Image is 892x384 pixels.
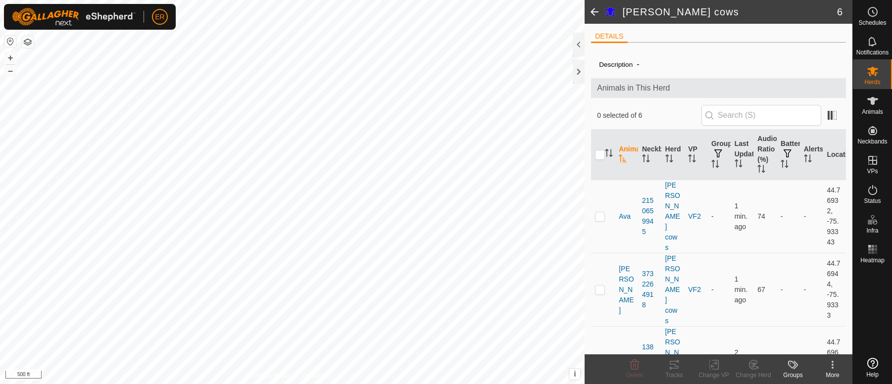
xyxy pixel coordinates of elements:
td: - [777,253,800,326]
p-sorticon: Activate to sort [642,156,650,164]
div: 1380659531 [642,342,657,384]
div: 3732264918 [642,269,657,310]
button: – [4,65,16,77]
p-sorticon: Activate to sort [804,156,812,164]
span: ER [155,12,164,22]
span: Aug 30, 2025, 11:20 AM [735,275,747,304]
span: Schedules [858,20,886,26]
th: VP [684,130,707,180]
button: + [4,52,16,64]
th: Battery [777,130,800,180]
div: Groups [773,371,813,380]
span: Herds [864,79,880,85]
a: VF2 [688,212,701,220]
span: Animals in This Herd [597,82,840,94]
div: [PERSON_NAME] cows [665,253,681,326]
th: Animal [615,130,638,180]
span: Heatmap [860,257,885,263]
div: [PERSON_NAME] cows [665,180,681,253]
span: Delete [626,372,644,379]
span: 0 selected of 6 [597,110,701,121]
div: More [813,371,852,380]
h2: [PERSON_NAME] cows [622,6,837,18]
th: Neckband [638,130,661,180]
td: - [800,180,823,253]
button: Map Layers [22,36,34,48]
th: Last Updated [731,130,754,180]
span: Neckbands [857,139,887,144]
td: 44.76944, -75.9333 [823,253,846,326]
span: - [633,56,643,72]
span: VPs [867,168,878,174]
span: Status [864,198,881,204]
a: Contact Us [302,371,331,380]
div: Tracks [654,371,694,380]
div: Change Herd [734,371,773,380]
th: Alerts [800,130,823,180]
td: - [777,180,800,253]
p-sorticon: Activate to sort [735,161,743,169]
button: Reset Map [4,36,16,48]
p-sorticon: Activate to sort [757,166,765,174]
span: Notifications [856,49,889,55]
button: i [569,369,580,380]
span: i [574,370,576,378]
span: 74 [757,212,765,220]
p-sorticon: Activate to sort [688,156,696,164]
td: 44.76932, -75.93343 [823,180,846,253]
th: Groups [707,130,731,180]
a: Privacy Policy [253,371,291,380]
span: Animals [862,109,883,115]
p-sorticon: Activate to sort [619,156,627,164]
p-sorticon: Activate to sort [665,156,673,164]
span: Help [866,372,879,378]
p-sorticon: Activate to sort [605,150,613,158]
span: Aug 30, 2025, 11:20 AM [735,202,747,231]
th: Herd [661,130,685,180]
img: Gallagher Logo [12,8,136,26]
th: Location [823,130,846,180]
td: - [707,253,731,326]
span: [PERSON_NAME] [619,264,634,316]
span: 6 [837,4,842,19]
p-sorticon: Activate to sort [711,161,719,169]
label: Description [599,61,633,68]
span: Ava [619,211,631,222]
span: Cali21 [619,352,634,373]
span: Infra [866,228,878,234]
span: 67 [757,286,765,293]
li: DETAILS [591,31,627,43]
span: Aug 30, 2025, 11:20 AM [735,348,747,377]
div: Change VP [694,371,734,380]
td: - [707,180,731,253]
input: Search (S) [701,105,821,126]
td: - [800,253,823,326]
p-sorticon: Activate to sort [781,161,789,169]
div: 2150659945 [642,195,657,237]
th: Audio Ratio (%) [753,130,777,180]
a: VF2 [688,286,701,293]
a: Help [853,354,892,382]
